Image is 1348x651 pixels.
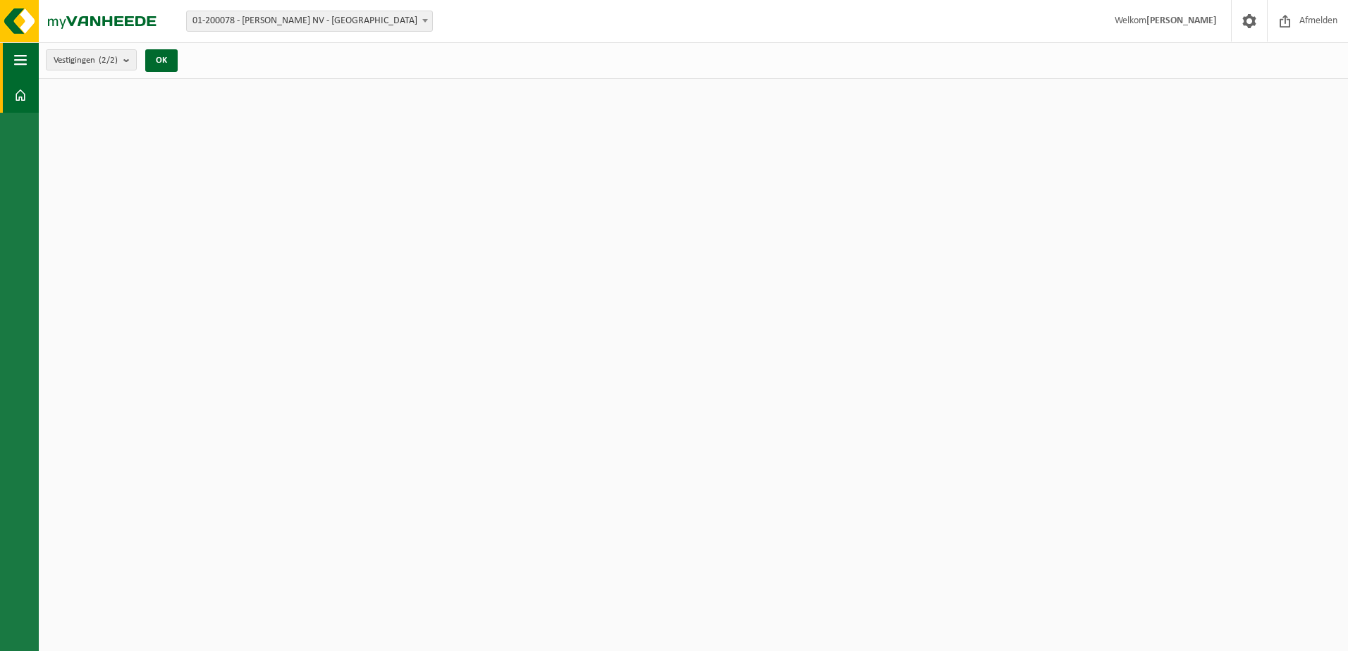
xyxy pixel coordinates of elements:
count: (2/2) [99,56,118,65]
span: Vestigingen [54,50,118,71]
button: OK [145,49,178,72]
span: 01-200078 - VANCRAEYNEST NV - MOORSELE [186,11,433,32]
button: Vestigingen(2/2) [46,49,137,70]
strong: [PERSON_NAME] [1146,15,1217,26]
span: 01-200078 - VANCRAEYNEST NV - MOORSELE [187,11,432,31]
